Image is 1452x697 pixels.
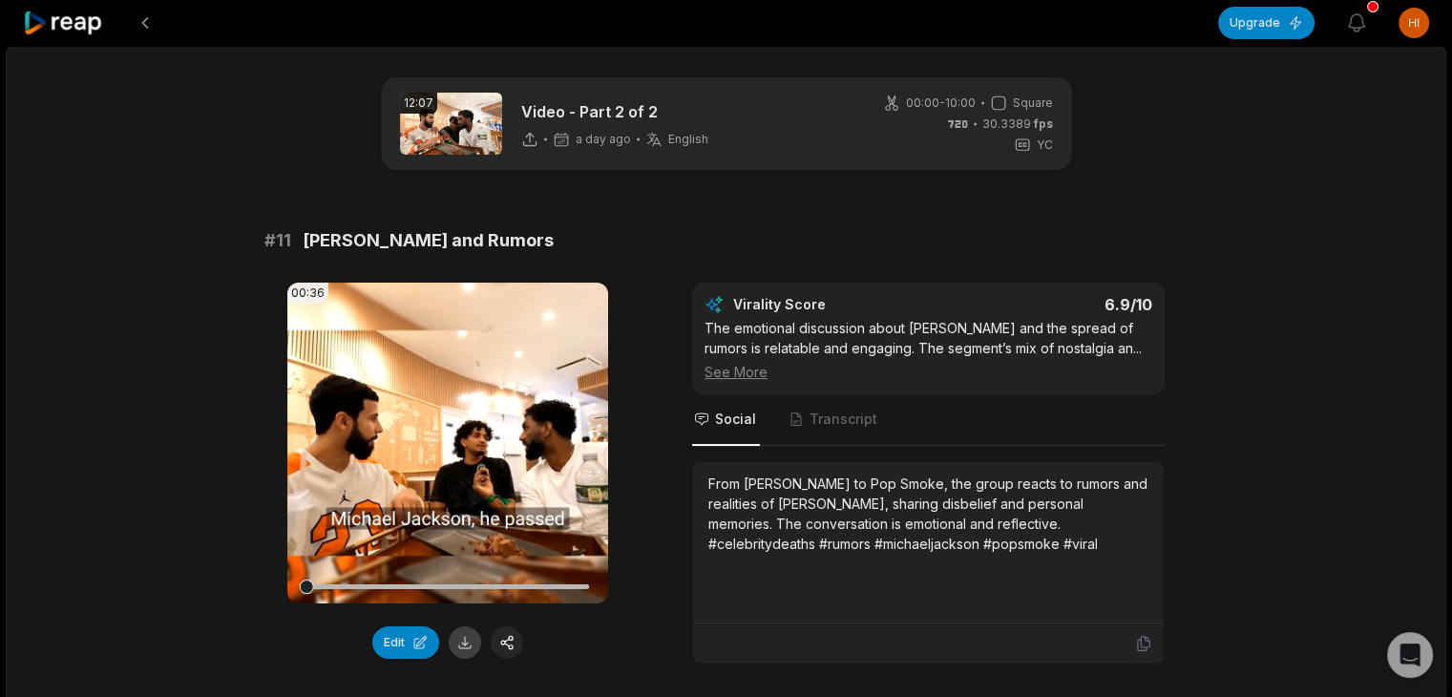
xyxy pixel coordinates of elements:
[1218,7,1315,39] button: Upgrade
[576,132,631,147] span: a day ago
[692,394,1165,446] nav: Tabs
[982,116,1053,133] span: 30.3389
[948,295,1153,314] div: 6.9 /10
[708,474,1148,554] div: From [PERSON_NAME] to Pop Smoke, the group reacts to rumors and realities of [PERSON_NAME], shari...
[906,95,976,112] span: 00:00 - 10:00
[372,626,439,659] button: Edit
[733,295,938,314] div: Virality Score
[668,132,708,147] span: English
[1013,95,1053,112] span: Square
[521,100,708,123] p: Video - Part 2 of 2
[715,410,756,429] span: Social
[810,410,877,429] span: Transcript
[1037,137,1053,154] span: YC
[1034,116,1053,131] span: fps
[705,318,1152,382] div: The emotional discussion about [PERSON_NAME] and the spread of rumors is relatable and engaging. ...
[287,283,608,603] video: Your browser does not support mp4 format.
[303,227,554,254] span: [PERSON_NAME] and Rumors
[705,362,1152,382] div: See More
[1387,632,1433,678] div: Open Intercom Messenger
[400,93,437,114] div: 12:07
[264,227,291,254] span: # 11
